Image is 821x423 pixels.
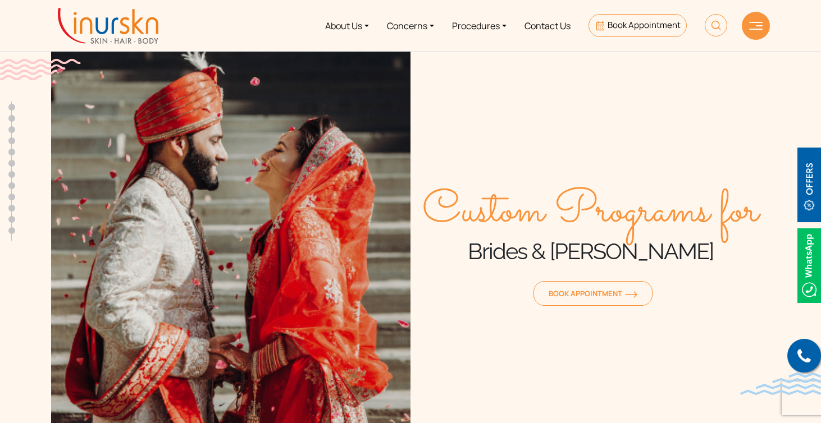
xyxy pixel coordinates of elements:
a: Book Appointment [589,14,687,37]
a: Concerns [378,4,443,47]
span: Book Appointment [549,288,637,298]
a: About Us [316,4,378,47]
h1: Brides & [PERSON_NAME] [410,237,770,265]
img: inurskn-logo [58,8,158,44]
img: hamLine.svg [749,22,763,30]
img: orange-arrow [625,291,637,298]
img: HeaderSearch [705,14,727,36]
a: Contact Us [516,4,580,47]
img: bluewave [740,373,821,395]
a: Procedures [443,4,516,47]
img: Whatsappicon [797,228,821,303]
img: offerBt [797,148,821,222]
span: Custom Programs for [422,187,759,237]
a: Book Appointmentorange-arrow [533,281,653,306]
a: Whatsappicon [797,259,821,271]
span: Book Appointment [608,19,681,31]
